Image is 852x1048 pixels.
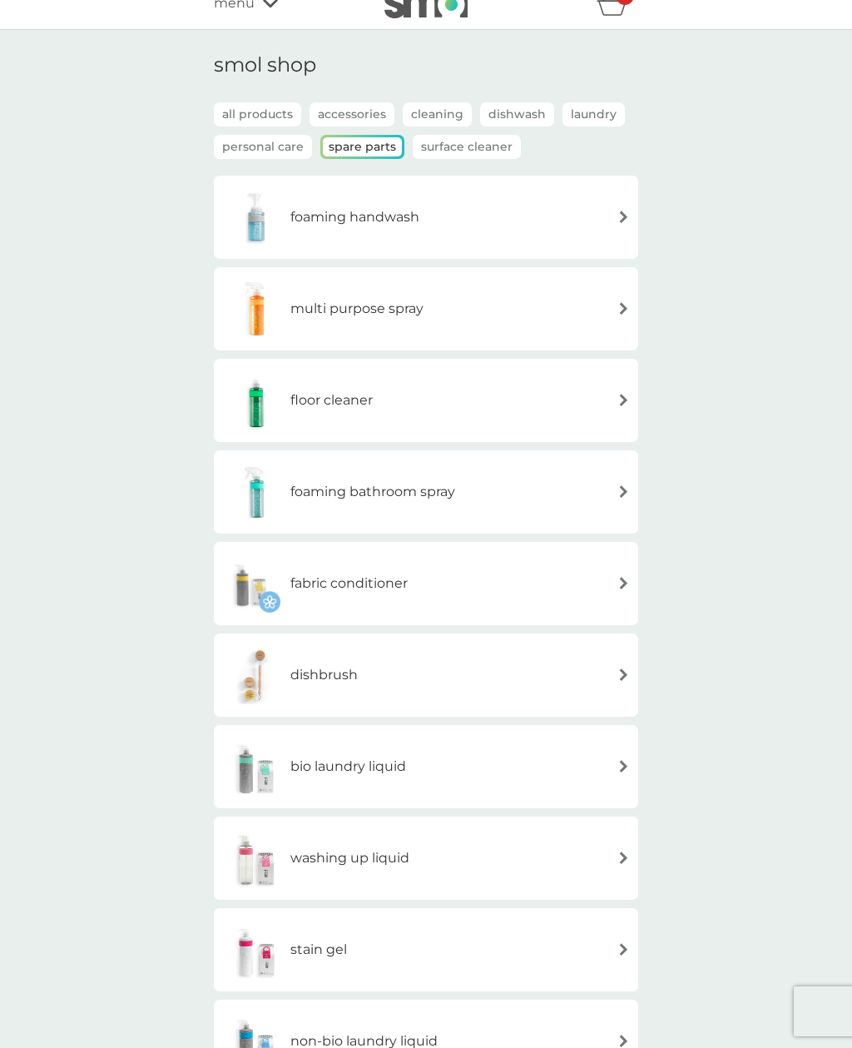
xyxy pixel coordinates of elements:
[214,135,312,159] button: Personal Care
[617,1035,630,1047] img: arrow right
[214,53,638,77] h1: smol shop
[323,137,402,156] button: Spare Parts
[290,298,424,320] h6: multi purpose spray
[222,646,290,704] img: dishbrush
[222,280,290,338] img: multi purpose spray
[617,211,630,223] img: arrow right
[617,668,630,681] img: arrow right
[222,188,290,246] img: foaming handwash
[222,371,290,430] img: floor cleaner
[290,206,419,228] h6: foaming handwash
[403,102,472,127] button: Cleaning
[413,135,521,159] button: Surface Cleaner
[617,394,630,406] img: arrow right
[290,390,373,411] h6: floor cleaner
[617,760,630,772] img: arrow right
[290,847,409,869] h6: washing up liquid
[617,302,630,315] img: arrow right
[214,102,301,127] button: all products
[222,554,280,613] img: fabric conditioner
[290,573,408,594] h6: fabric conditioner
[222,463,290,521] img: foaming bathroom spray
[290,481,455,503] h6: foaming bathroom spray
[310,102,394,127] button: Accessories
[617,852,630,864] img: arrow right
[290,664,358,686] h6: dishbrush
[290,939,347,961] h6: stain gel
[290,756,406,777] h6: bio laundry liquid
[222,829,290,887] img: washing up liquid
[222,738,290,796] img: bio laundry liquid
[617,577,630,589] img: arrow right
[222,921,290,979] img: stain gel
[617,943,630,956] img: arrow right
[480,102,554,127] button: Dishwash
[562,102,625,127] button: Laundry
[617,485,630,498] img: arrow right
